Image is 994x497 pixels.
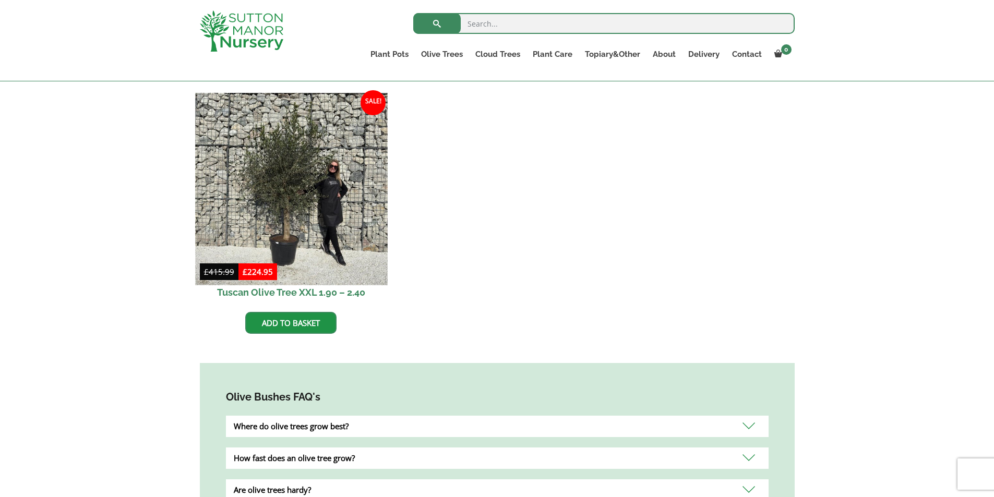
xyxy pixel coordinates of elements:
a: Contact [726,47,768,62]
a: Plant Pots [364,47,415,62]
span: £ [204,266,209,277]
a: Plant Care [526,47,579,62]
a: Topiary&Other [579,47,646,62]
a: Cloud Trees [469,47,526,62]
a: Olive Trees [415,47,469,62]
img: Tuscan Olive Tree XXL 1.90 - 2.40 [195,93,387,285]
h2: Tuscan Olive Tree XXL 1.90 – 2.40 [200,281,383,304]
a: About [646,47,682,62]
div: Where do olive trees grow best? [226,416,769,437]
input: Search... [413,13,795,34]
span: £ [243,266,247,277]
img: logo [200,10,283,52]
a: 0 [768,47,795,62]
bdi: 415.99 [204,266,234,277]
span: Sale! [361,90,386,115]
bdi: 224.95 [243,266,273,277]
a: Add to basket: “Tuscan Olive Tree XXL 1.90 - 2.40” [245,312,337,334]
a: Delivery [682,47,726,62]
a: Sale! Tuscan Olive Tree XXL 1.90 – 2.40 [200,98,383,304]
span: 0 [781,44,792,55]
div: How fast does an olive tree grow? [226,447,769,469]
h4: Olive Bushes FAQ's [226,389,769,405]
